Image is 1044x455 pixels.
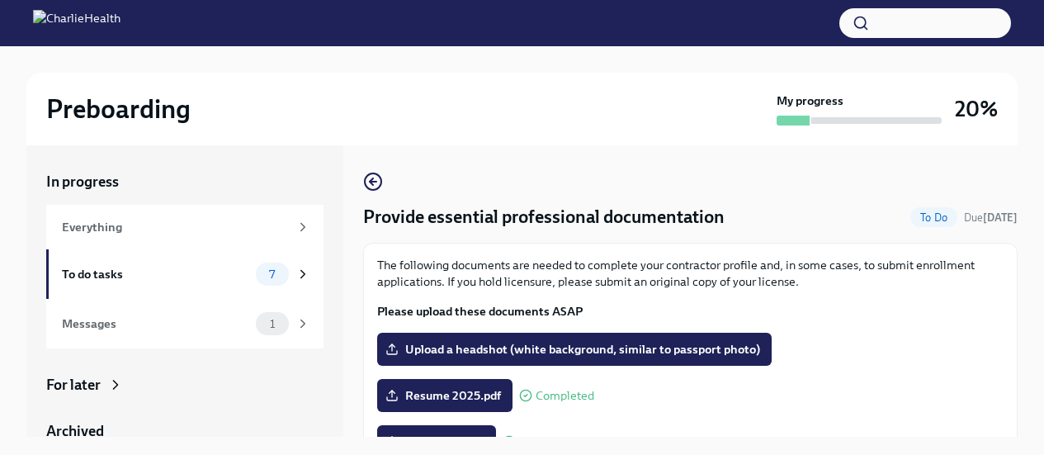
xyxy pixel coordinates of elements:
[777,92,843,109] strong: My progress
[377,333,772,366] label: Upload a headshot (white background, similar to passport photo)
[46,421,324,441] a: Archived
[46,205,324,249] a: Everything
[377,379,513,412] label: Resume 2025.pdf
[46,172,324,192] a: In progress
[519,436,578,448] span: Completed
[46,299,324,348] a: Messages1
[363,205,725,230] h4: Provide essential professional documentation
[955,94,998,124] h3: 20%
[377,304,583,319] strong: Please upload these documents ASAP
[983,211,1018,224] strong: [DATE]
[259,268,285,281] span: 7
[536,390,594,402] span: Completed
[964,211,1018,224] span: Due
[62,265,249,283] div: To do tasks
[62,218,289,236] div: Everything
[389,434,484,450] span: TRQ36I7H.pdf
[46,375,101,395] div: For later
[389,341,760,358] span: Upload a headshot (white background, similar to passport photo)
[964,210,1018,225] span: October 7th, 2025 08:00
[33,10,120,36] img: CharlieHealth
[46,249,324,299] a: To do tasks7
[389,387,501,404] span: Resume 2025.pdf
[260,318,285,330] span: 1
[46,92,191,126] h2: Preboarding
[910,211,957,224] span: To Do
[377,257,1004,290] p: The following documents are needed to complete your contractor profile and, in some cases, to sub...
[62,315,249,333] div: Messages
[46,375,324,395] a: For later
